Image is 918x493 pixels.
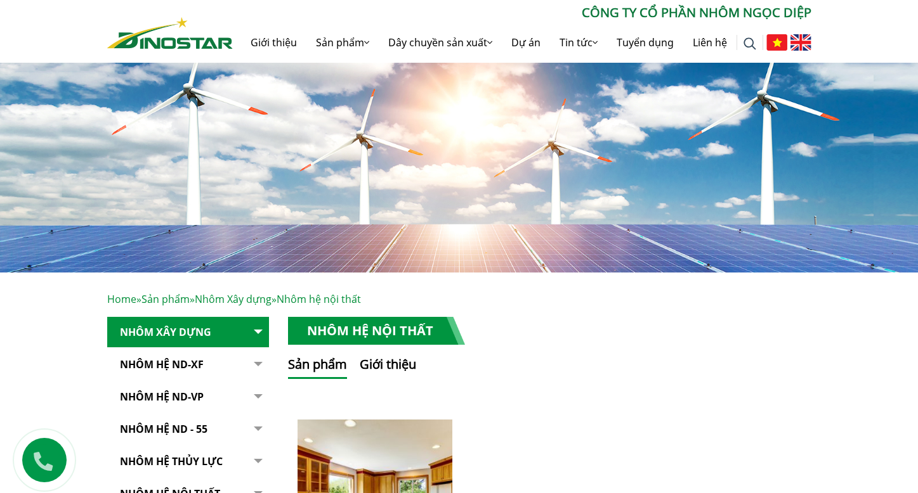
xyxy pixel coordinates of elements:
[379,22,502,63] a: Dây chuyền sản xuất
[107,317,269,348] a: Nhôm Xây dựng
[360,355,416,379] button: Giới thiệu
[277,292,361,306] span: Nhôm hệ nội thất
[107,17,233,49] img: Nhôm Dinostar
[107,292,136,306] a: Home
[550,22,607,63] a: Tin tức
[744,37,756,50] img: search
[107,292,361,306] span: » » »
[306,22,379,63] a: Sản phẩm
[288,317,465,345] h1: Nhôm hệ nội thất
[233,3,811,22] p: CÔNG TY CỔ PHẦN NHÔM NGỌC DIỆP
[107,446,269,477] a: Nhôm hệ thủy lực
[107,414,269,445] a: NHÔM HỆ ND - 55
[502,22,550,63] a: Dự án
[288,355,347,379] button: Sản phẩm
[790,34,811,51] img: English
[607,22,683,63] a: Tuyển dụng
[195,292,272,306] a: Nhôm Xây dựng
[141,292,190,306] a: Sản phẩm
[766,34,787,51] img: Tiếng Việt
[107,381,269,413] a: Nhôm Hệ ND-VP
[683,22,737,63] a: Liên hệ
[107,349,269,380] a: Nhôm Hệ ND-XF
[241,22,306,63] a: Giới thiệu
